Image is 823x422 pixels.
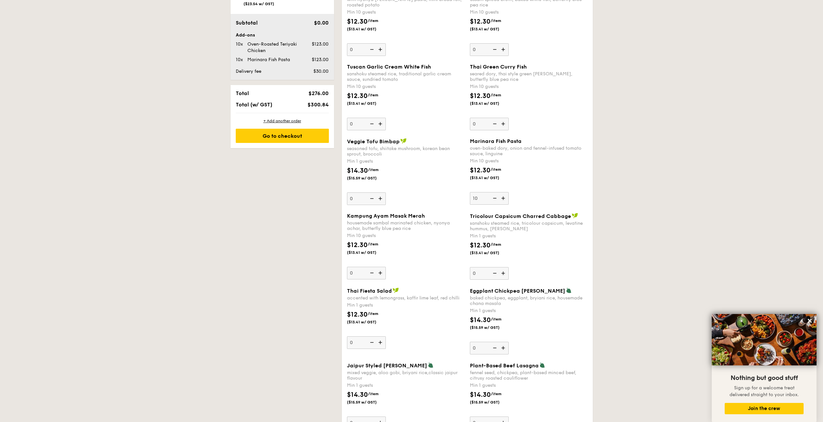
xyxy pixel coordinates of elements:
[347,400,391,405] span: ($15.59 w/ GST)
[368,18,378,23] span: /item
[347,176,391,181] span: ($15.59 w/ GST)
[308,102,329,108] span: $300.84
[731,374,798,382] span: Nothing but good stuff
[347,167,368,175] span: $14.30
[366,192,376,205] img: icon-reduce.1d2dbef1.svg
[236,102,272,108] span: Total (w/ GST)
[491,392,502,396] span: /item
[470,391,491,399] span: $14.30
[499,267,509,279] img: icon-add.58712e84.svg
[470,213,571,219] span: Tricolour Capsicum Charred Cabbage
[368,392,379,396] span: /item
[491,93,501,97] span: /item
[730,385,799,397] span: Sign up for a welcome treat delivered straight to your inbox.
[470,167,491,174] span: $12.30
[499,342,509,354] img: icon-add.58712e84.svg
[313,69,329,74] span: $30.00
[236,90,249,96] span: Total
[347,18,368,26] span: $12.30
[376,192,386,205] img: icon-add.58712e84.svg
[347,146,465,157] div: seasoned tofu, shiitake mushroom, korean bean sprout, broccoli
[368,93,378,97] span: /item
[470,101,514,106] span: ($13.41 w/ GST)
[347,391,368,399] span: $14.30
[470,192,509,205] input: Marinara Fish Pastaoven-baked dory, onion and fennel-infused tomato sauce, linguineMin 10 guests$...
[245,57,304,63] div: Marinara Fish Pasta
[470,92,491,100] span: $12.30
[489,43,499,56] img: icon-reduce.1d2dbef1.svg
[470,308,588,314] div: Min 1 guests
[347,295,465,301] div: accented with lemongrass, kaffir lime leaf, red chilli
[347,213,425,219] span: Kampung Ayam Masak Merah
[347,9,465,16] div: Min 10 guests
[366,43,376,56] img: icon-reduce.1d2dbef1.svg
[245,41,304,54] div: Oven-Roasted Teriyaki Chicken
[491,317,502,321] span: /item
[368,311,378,316] span: /item
[368,242,378,246] span: /item
[499,118,509,130] img: icon-add.58712e84.svg
[312,57,329,62] span: $123.00
[366,336,376,349] img: icon-reduce.1d2dbef1.svg
[368,168,379,172] span: /item
[428,362,434,368] img: icon-vegetarian.fe4039eb.svg
[347,302,465,308] div: Min 1 guests
[470,362,539,369] span: Plant-Based Beef Lasagna
[347,362,427,369] span: Jaipur Styled [PERSON_NAME]
[233,41,245,48] div: 10x
[376,267,386,279] img: icon-add.58712e84.svg
[347,233,465,239] div: Min 10 guests
[347,336,386,349] input: Thai Fiesta Saladaccented with lemongrass, kaffir lime leaf, red chilliMin 1 guests$12.30/item($1...
[470,83,588,90] div: Min 10 guests
[347,158,465,165] div: Min 1 guests
[470,325,514,330] span: ($15.59 w/ GST)
[470,370,588,381] div: fennel seed, chickpea, plant-based minced beef, citrusy roasted cauliflower
[309,90,329,96] span: $276.00
[566,287,572,293] img: icon-vegetarian.fe4039eb.svg
[347,192,386,205] input: Veggie Tofu Bimbapseasoned tofu, shiitake mushroom, korean bean sprout, broccoliMin 1 guests$14.3...
[347,71,465,82] div: sanshoku steamed rice, traditional garlic cream sauce, sundried tomato
[489,118,499,130] img: icon-reduce.1d2dbef1.svg
[400,138,407,144] img: icon-vegan.f8ff3823.svg
[244,2,274,6] span: ($23.54 w/ GST)
[347,311,368,319] span: $12.30
[347,370,465,381] div: mixed veggie, aloo gobi, briyani rice,classic jaipur flavour
[470,27,514,32] span: ($13.41 w/ GST)
[347,64,431,70] span: Tuscan Garlic Cream White Fish
[491,167,501,172] span: /item
[236,118,329,124] div: + Add another order
[236,32,329,38] div: Add-ons
[347,241,368,249] span: $12.30
[366,267,376,279] img: icon-reduce.1d2dbef1.svg
[470,71,588,82] div: seared dory, thai style green [PERSON_NAME], butterfly blue pea rice
[314,20,329,26] span: $0.00
[347,83,465,90] div: Min 10 guests
[347,382,465,389] div: Min 1 guests
[491,242,501,247] span: /item
[347,220,465,231] div: housemade sambal marinated chicken, nyonya achar, butterfly blue pea rice
[470,18,491,26] span: $12.30
[470,158,588,164] div: Min 10 guests
[376,336,386,349] img: icon-add.58712e84.svg
[805,316,815,326] button: Close
[489,342,499,354] img: icon-reduce.1d2dbef1.svg
[470,175,514,180] span: ($13.41 w/ GST)
[470,400,514,405] span: ($15.59 w/ GST)
[347,267,386,279] input: Kampung Ayam Masak Merahhousemade sambal marinated chicken, nyonya achar, butterfly blue pea rice...
[470,250,514,255] span: ($13.41 w/ GST)
[725,403,804,414] button: Join the crew
[470,288,565,294] span: Eggplant Chickpea [PERSON_NAME]
[499,192,509,204] img: icon-add.58712e84.svg
[347,118,386,130] input: Tuscan Garlic Cream White Fishsanshoku steamed rice, traditional garlic cream sauce, sundried tom...
[470,242,491,249] span: $12.30
[470,342,509,354] input: Eggplant Chickpea [PERSON_NAME]baked chickpea, eggplant, bryiani rice, housemade chana masalaMin ...
[572,213,578,219] img: icon-vegan.f8ff3823.svg
[470,64,527,70] span: Thai Green Curry Fish
[347,101,391,106] span: ($13.41 w/ GST)
[376,43,386,56] img: icon-add.58712e84.svg
[470,295,588,306] div: baked chickpea, eggplant, bryiani rice, housemade chana masala
[347,250,391,255] span: ($13.41 w/ GST)
[366,118,376,130] img: icon-reduce.1d2dbef1.svg
[236,20,258,26] span: Subtotal
[347,43,386,56] input: Grain's [PERSON_NAME] Chicken Stewwith nyonya [PERSON_NAME] paste, mini bread roll, roasted potat...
